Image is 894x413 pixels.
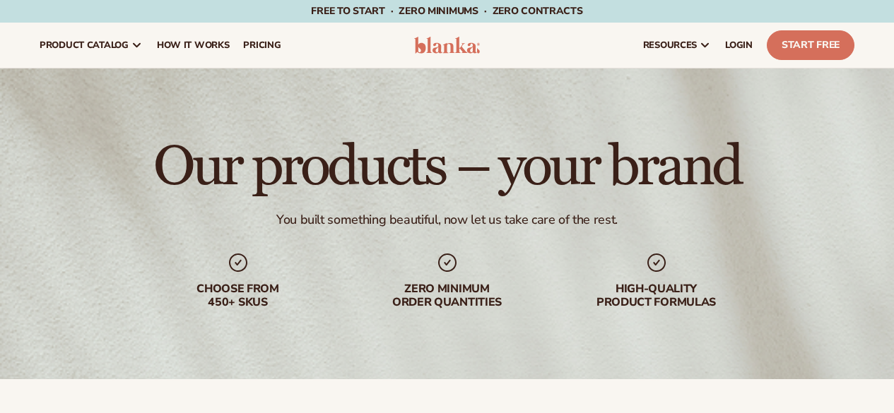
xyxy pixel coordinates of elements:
[150,23,237,68] a: How It Works
[236,23,288,68] a: pricing
[643,40,697,51] span: resources
[414,37,481,54] img: logo
[725,40,753,51] span: LOGIN
[33,23,150,68] a: product catalog
[636,23,718,68] a: resources
[566,282,747,309] div: High-quality product formulas
[357,282,538,309] div: Zero minimum order quantities
[718,23,760,68] a: LOGIN
[767,30,854,60] a: Start Free
[40,40,129,51] span: product catalog
[148,282,329,309] div: Choose from 450+ Skus
[157,40,230,51] span: How It Works
[311,4,582,18] span: Free to start · ZERO minimums · ZERO contracts
[276,212,618,228] div: You built something beautiful, now let us take care of the rest.
[153,138,741,195] h1: Our products – your brand
[243,40,281,51] span: pricing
